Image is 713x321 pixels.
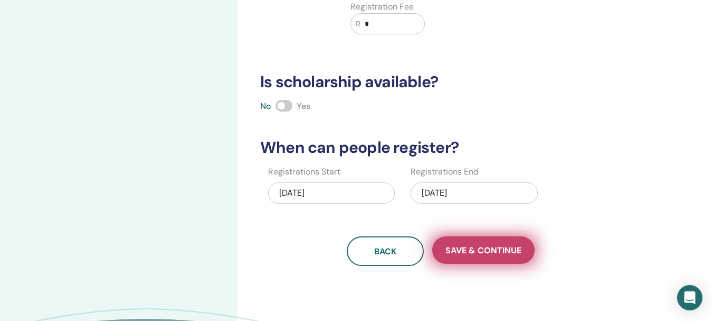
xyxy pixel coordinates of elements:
[445,245,521,256] span: Save & Continue
[355,19,360,30] span: R
[411,182,537,204] div: [DATE]
[374,246,396,257] span: Back
[411,166,479,178] label: Registrations End
[297,100,310,112] span: Yes
[347,236,424,266] button: Back
[260,100,271,112] span: No
[268,166,340,178] label: Registrations Start
[254,72,628,91] h3: Is scholarship available?
[350,1,414,13] label: Registration Fee
[432,236,535,264] button: Save & Continue
[268,182,395,204] div: [DATE]
[254,138,628,157] h3: When can people register?
[677,285,702,310] div: Open Intercom Messenger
